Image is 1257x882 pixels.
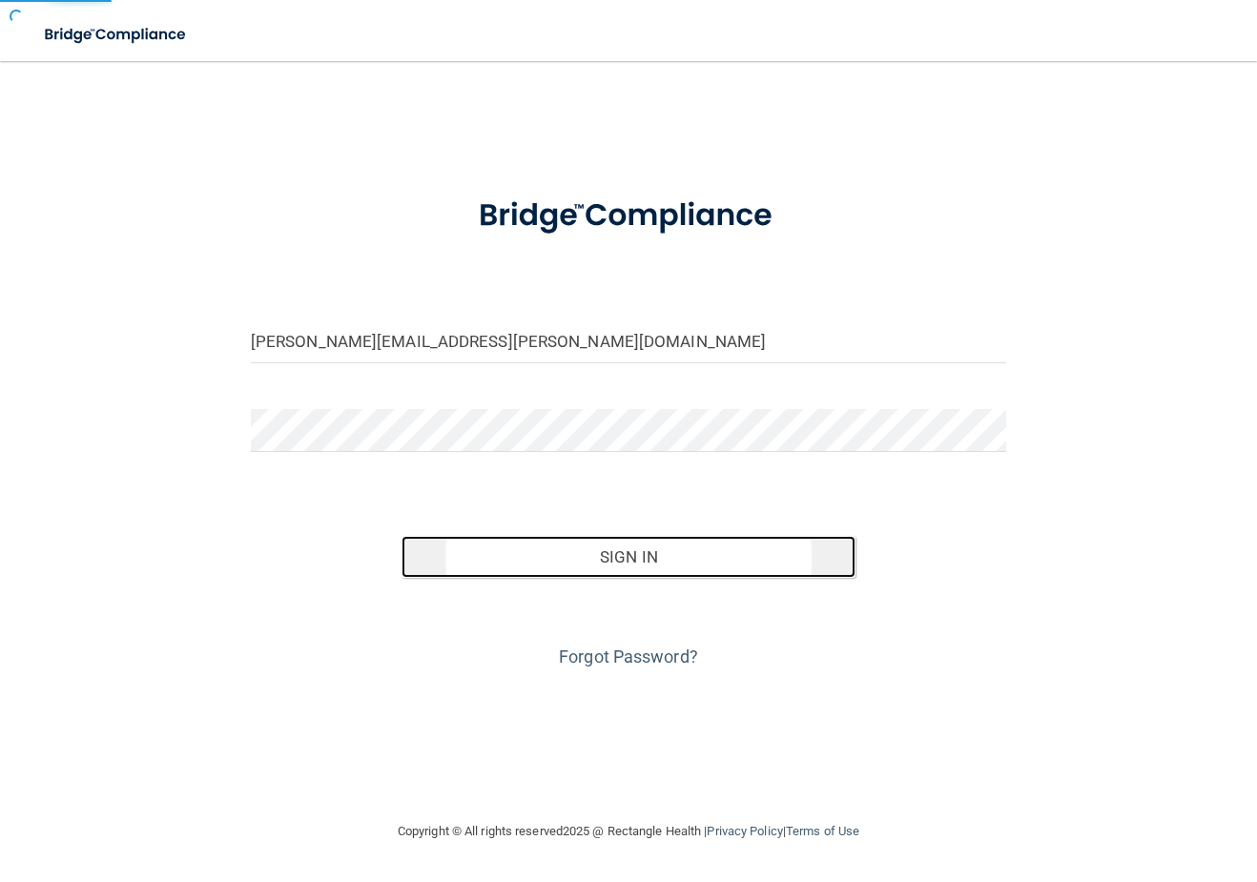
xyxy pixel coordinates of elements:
a: Forgot Password? [559,646,698,667]
button: Sign In [402,536,855,578]
a: Privacy Policy [707,824,782,838]
img: bridge_compliance_login_screen.278c3ca4.svg [29,15,204,54]
div: Copyright © All rights reserved 2025 @ Rectangle Health | | [280,801,977,862]
input: Email [251,320,1006,363]
img: bridge_compliance_login_screen.278c3ca4.svg [446,175,810,256]
a: Terms of Use [786,824,859,838]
